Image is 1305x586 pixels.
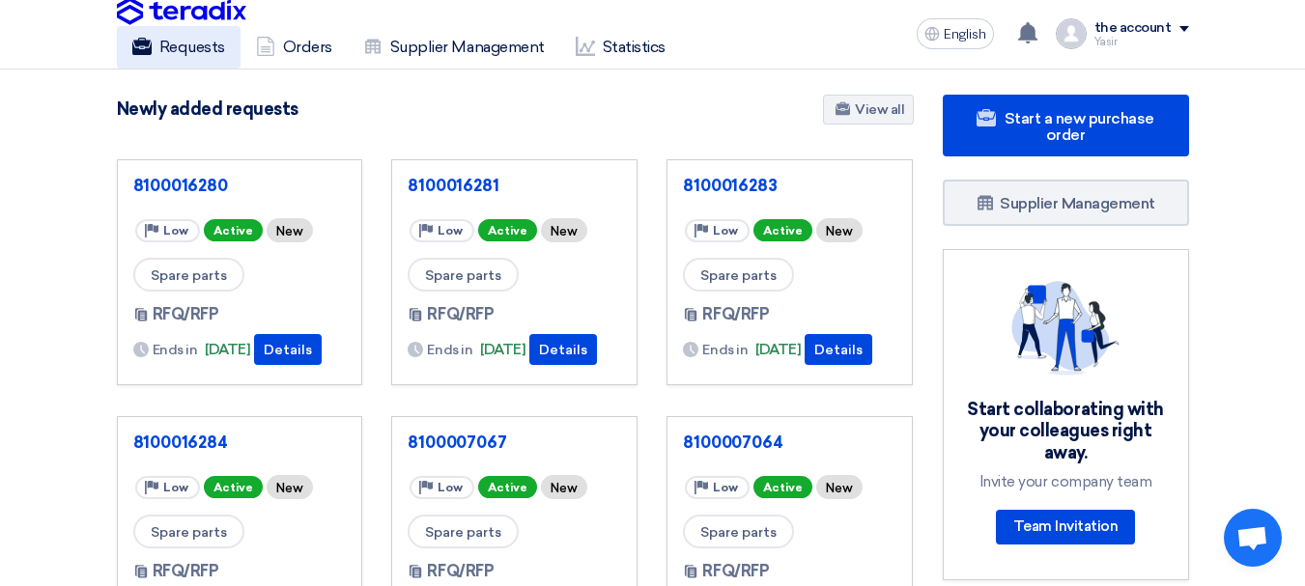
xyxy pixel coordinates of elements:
[276,224,303,238] font: New
[702,305,769,323] font: RFQ/RFP
[700,524,777,541] font: Spare parts
[163,481,188,494] font: Low
[967,399,1163,463] font: Start collaborating with your colleagues right away.
[713,481,738,494] font: Low
[408,176,498,195] font: 8100016281
[551,224,578,238] font: New
[1005,109,1154,144] font: Start a new purchase order
[805,334,872,365] button: Details
[153,562,219,580] font: RFQ/RFP
[408,433,621,452] a: 8100007067
[283,38,332,56] font: Orders
[163,224,188,237] font: Low
[683,176,777,195] font: 8100016283
[480,341,525,358] font: [DATE]
[153,305,219,323] font: RFQ/RFP
[133,433,347,452] a: 8100016284
[133,433,228,452] font: 8100016284
[151,267,227,284] font: Spare parts
[254,334,322,365] button: Details
[539,342,587,358] font: Details
[560,26,681,69] a: Statistics
[713,224,738,237] font: Low
[826,481,853,495] font: New
[390,38,545,56] font: Supplier Management
[944,26,986,42] font: English
[438,224,463,237] font: Low
[700,267,777,284] font: Spare parts
[551,481,578,495] font: New
[1094,19,1172,36] font: the account
[917,18,994,49] button: English
[408,176,621,195] a: 8100016281
[438,481,463,494] font: Low
[427,562,494,580] font: RFQ/RFP
[603,38,666,56] font: Statistics
[683,176,896,195] a: 8100016283
[408,433,506,452] font: 8100007067
[151,524,227,541] font: Spare parts
[683,433,782,452] font: 8100007064
[425,524,501,541] font: Spare parts
[276,481,303,495] font: New
[1224,509,1282,567] div: Open chat
[529,334,597,365] button: Details
[133,176,228,195] font: 8100016280
[205,341,250,358] font: [DATE]
[427,305,494,323] font: RFQ/RFP
[133,176,347,195] a: 8100016280
[755,341,801,358] font: [DATE]
[241,26,348,69] a: Orders
[264,342,312,358] font: Details
[488,224,527,237] font: Active
[213,224,253,237] font: Active
[823,95,913,125] a: View all
[1000,194,1155,212] font: Supplier Management
[117,26,241,69] a: Requests
[702,562,769,580] font: RFQ/RFP
[763,224,803,237] font: Active
[488,481,527,494] font: Active
[348,26,560,69] a: Supplier Management
[855,101,904,118] font: View all
[826,224,853,238] font: New
[763,481,803,494] font: Active
[153,342,198,358] font: Ends in
[943,180,1189,226] a: Supplier Management
[683,433,896,452] a: 8100007064
[1011,281,1120,376] img: invite_your_team.svg
[1094,36,1118,48] font: Yasir
[702,342,748,358] font: Ends in
[1056,18,1087,49] img: profile_test.png
[427,342,472,358] font: Ends in
[159,38,225,56] font: Requests
[1013,517,1119,535] font: Team Invitation
[425,267,501,284] font: Spare parts
[213,481,253,494] font: Active
[814,342,863,358] font: Details
[979,473,1151,490] font: Invite your company team
[996,510,1136,544] a: Team Invitation
[117,98,298,120] font: Newly added requests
